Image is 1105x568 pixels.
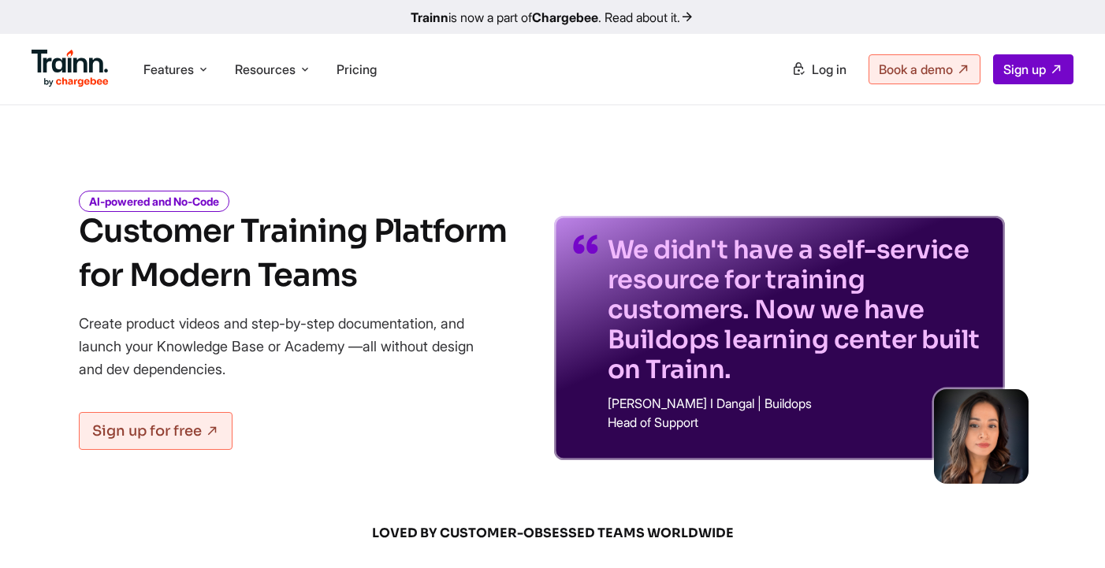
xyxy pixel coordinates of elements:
[532,9,598,25] b: Chargebee
[79,312,497,381] p: Create product videos and step-by-step documentation, and launch your Knowledge Base or Academy —...
[143,61,194,78] span: Features
[174,525,931,542] span: LOVED BY CUSTOMER-OBSESSED TEAMS WORLDWIDE
[608,235,986,384] p: We didn't have a self-service resource for training customers. Now we have Buildops learning cent...
[608,416,986,429] p: Head of Support
[879,61,953,77] span: Book a demo
[79,412,233,450] a: Sign up for free
[608,397,986,410] p: [PERSON_NAME] I Dangal | Buildops
[235,61,296,78] span: Resources
[411,9,448,25] b: Trainn
[993,54,1073,84] a: Sign up
[79,191,229,212] i: AI-powered and No-Code
[79,210,507,298] h1: Customer Training Platform for Modern Teams
[812,61,846,77] span: Log in
[32,50,109,87] img: Trainn Logo
[1003,61,1046,77] span: Sign up
[782,55,856,84] a: Log in
[934,389,1029,484] img: sabina-buildops.d2e8138.png
[869,54,980,84] a: Book a demo
[573,235,598,254] img: quotes-purple.41a7099.svg
[337,61,377,77] a: Pricing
